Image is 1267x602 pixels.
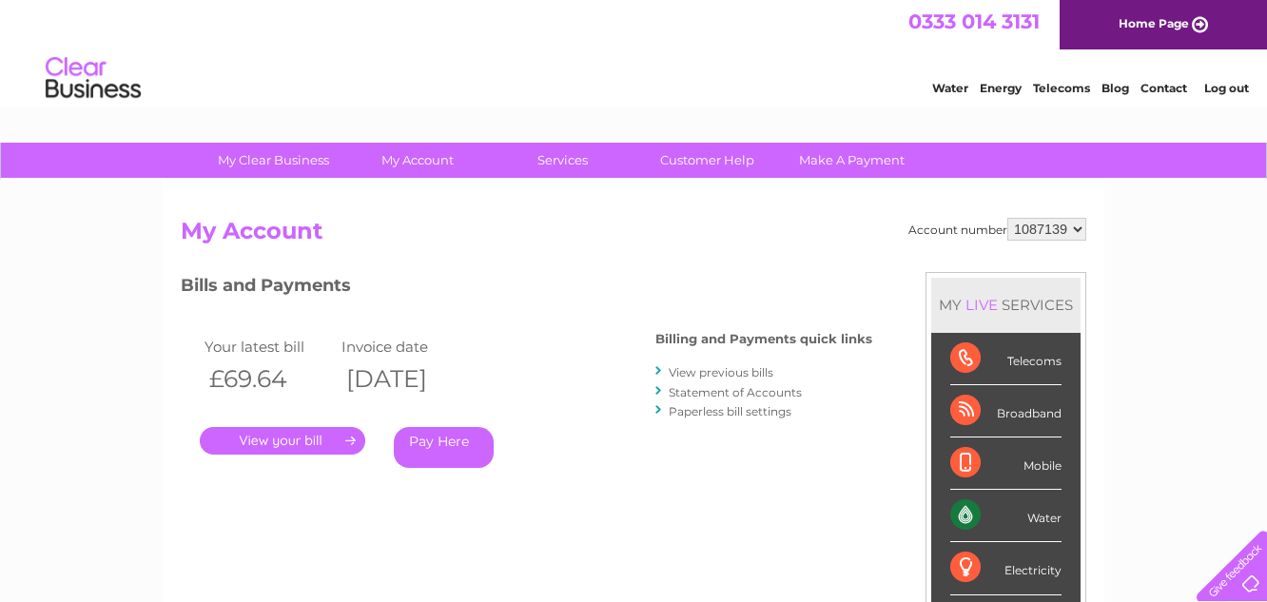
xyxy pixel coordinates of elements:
a: Paperless bill settings [669,404,791,418]
a: My Account [340,143,497,178]
div: Water [950,490,1062,542]
div: MY SERVICES [931,278,1081,332]
h4: Billing and Payments quick links [655,332,872,346]
th: [DATE] [337,359,474,398]
a: Make A Payment [773,143,930,178]
a: Blog [1101,81,1129,95]
div: Telecoms [950,333,1062,385]
h2: My Account [181,218,1086,254]
a: Pay Here [394,427,494,468]
div: LIVE [962,296,1002,314]
img: logo.png [45,49,142,107]
a: Customer Help [629,143,786,178]
a: Services [484,143,641,178]
a: View previous bills [669,365,773,379]
a: . [200,427,365,455]
a: 0333 014 3131 [908,10,1040,33]
a: Water [932,81,968,95]
a: Energy [980,81,1022,95]
div: Electricity [950,542,1062,594]
div: Broadband [950,385,1062,437]
th: £69.64 [200,359,337,398]
td: Invoice date [337,334,474,359]
td: Your latest bill [200,334,337,359]
div: Clear Business is a trading name of Verastar Limited (registered in [GEOGRAPHIC_DATA] No. 3667643... [185,10,1084,92]
a: Telecoms [1033,81,1090,95]
a: My Clear Business [195,143,352,178]
h3: Bills and Payments [181,272,872,305]
div: Mobile [950,437,1062,490]
a: Statement of Accounts [669,385,802,399]
div: Account number [908,218,1086,241]
a: Log out [1204,81,1249,95]
a: Contact [1140,81,1187,95]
